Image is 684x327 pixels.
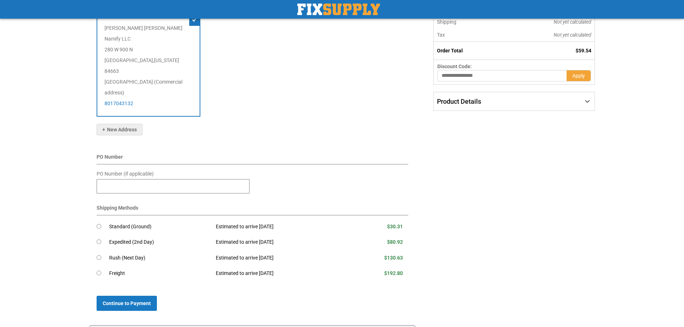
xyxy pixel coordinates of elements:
span: PO Number (if applicable) [97,171,154,177]
img: Fix Industrial Supply [297,4,380,15]
span: $192.80 [384,270,403,276]
span: [US_STATE] [154,57,179,63]
td: Freight [109,266,211,281]
div: [PERSON_NAME] [PERSON_NAME] Namify LLC 280 W 900 N [GEOGRAPHIC_DATA] , 84663 [GEOGRAPHIC_DATA] (C... [97,15,201,117]
span: Product Details [437,98,481,105]
span: $30.31 [387,224,403,229]
span: Shipping [437,19,456,25]
span: $80.92 [387,239,403,245]
button: New Address [97,124,143,135]
td: Rush (Next Day) [109,250,211,266]
td: Estimated to arrive [DATE] [210,266,349,281]
span: Apply [572,73,585,79]
td: Estimated to arrive [DATE] [210,219,349,235]
a: 8017043132 [104,101,133,106]
button: Apply [567,70,591,81]
td: Standard (Ground) [109,219,211,235]
td: Estimated to arrive [DATE] [210,250,349,266]
span: $59.54 [576,48,591,53]
th: Tax [434,28,505,42]
span: $130.63 [384,255,403,261]
span: New Address [102,127,137,132]
a: store logo [297,4,380,15]
button: Continue to Payment [97,296,157,311]
td: Estimated to arrive [DATE] [210,234,349,250]
td: Expedited (2nd Day) [109,234,211,250]
div: PO Number [97,153,409,164]
span: Discount Code: [437,64,472,69]
span: Not yet calculated [554,19,591,25]
span: Continue to Payment [103,300,151,306]
span: Not yet calculated [554,32,591,38]
div: Shipping Methods [97,204,409,215]
strong: Order Total [437,48,463,53]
